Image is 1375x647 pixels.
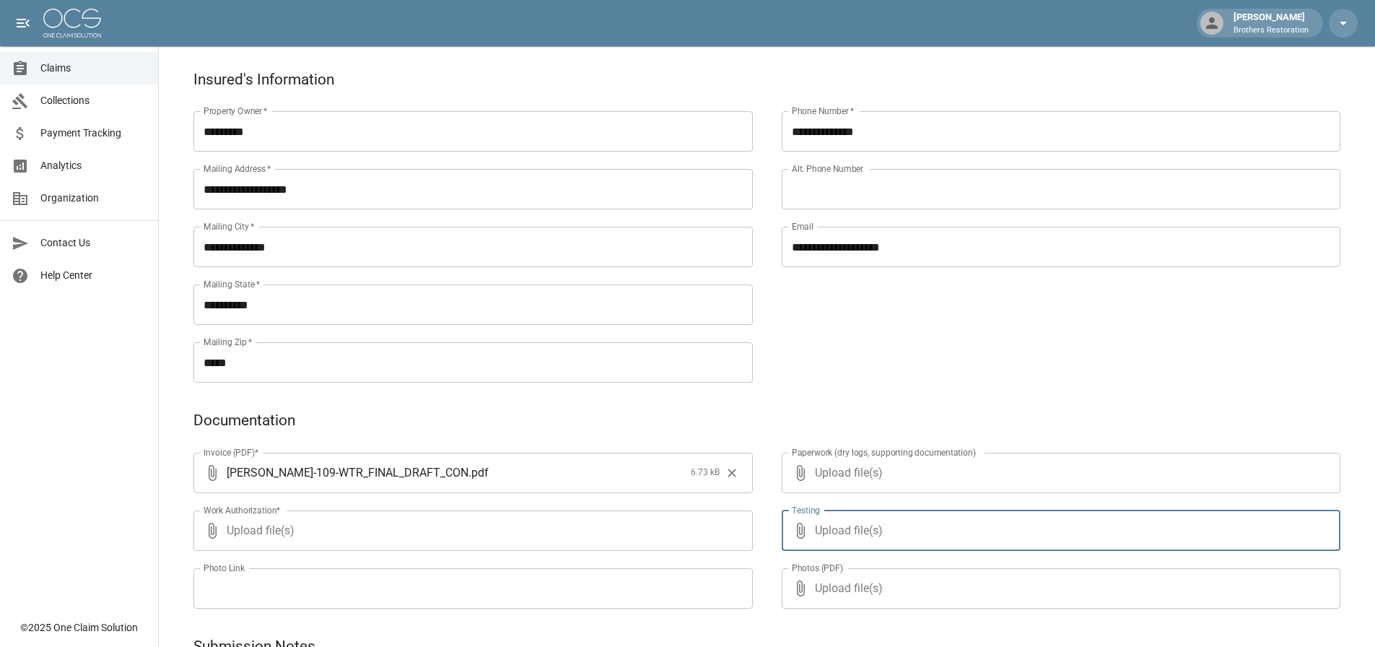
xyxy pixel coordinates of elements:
[40,191,147,206] span: Organization
[1228,10,1314,36] div: [PERSON_NAME]
[40,268,147,283] span: Help Center
[792,162,863,175] label: Alt. Phone Number
[815,568,1302,609] span: Upload file(s)
[1234,25,1309,37] p: Brothers Restoration
[721,462,743,484] button: Clear
[20,620,138,635] div: © 2025 One Claim Solution
[204,162,271,175] label: Mailing Address
[815,453,1302,493] span: Upload file(s)
[468,464,489,481] span: . pdf
[792,562,843,574] label: Photos (PDF)
[204,504,281,516] label: Work Authorization*
[227,511,714,551] span: Upload file(s)
[43,9,101,38] img: ocs-logo-white-transparent.png
[204,278,260,290] label: Mailing State
[204,105,268,117] label: Property Owner
[204,562,245,574] label: Photo Link
[691,466,720,480] span: 6.73 kB
[204,220,255,233] label: Mailing City
[792,105,854,117] label: Phone Number
[227,464,468,481] span: [PERSON_NAME]-109-WTR_FINAL_DRAFT_CON
[792,220,813,233] label: Email
[792,504,820,516] label: Testing
[815,511,1302,551] span: Upload file(s)
[40,158,147,173] span: Analytics
[792,446,976,459] label: Paperwork (dry logs, supporting documentation)
[204,336,253,348] label: Mailing Zip
[40,126,147,141] span: Payment Tracking
[204,446,259,459] label: Invoice (PDF)*
[9,9,38,38] button: open drawer
[40,93,147,108] span: Collections
[40,61,147,76] span: Claims
[40,235,147,251] span: Contact Us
